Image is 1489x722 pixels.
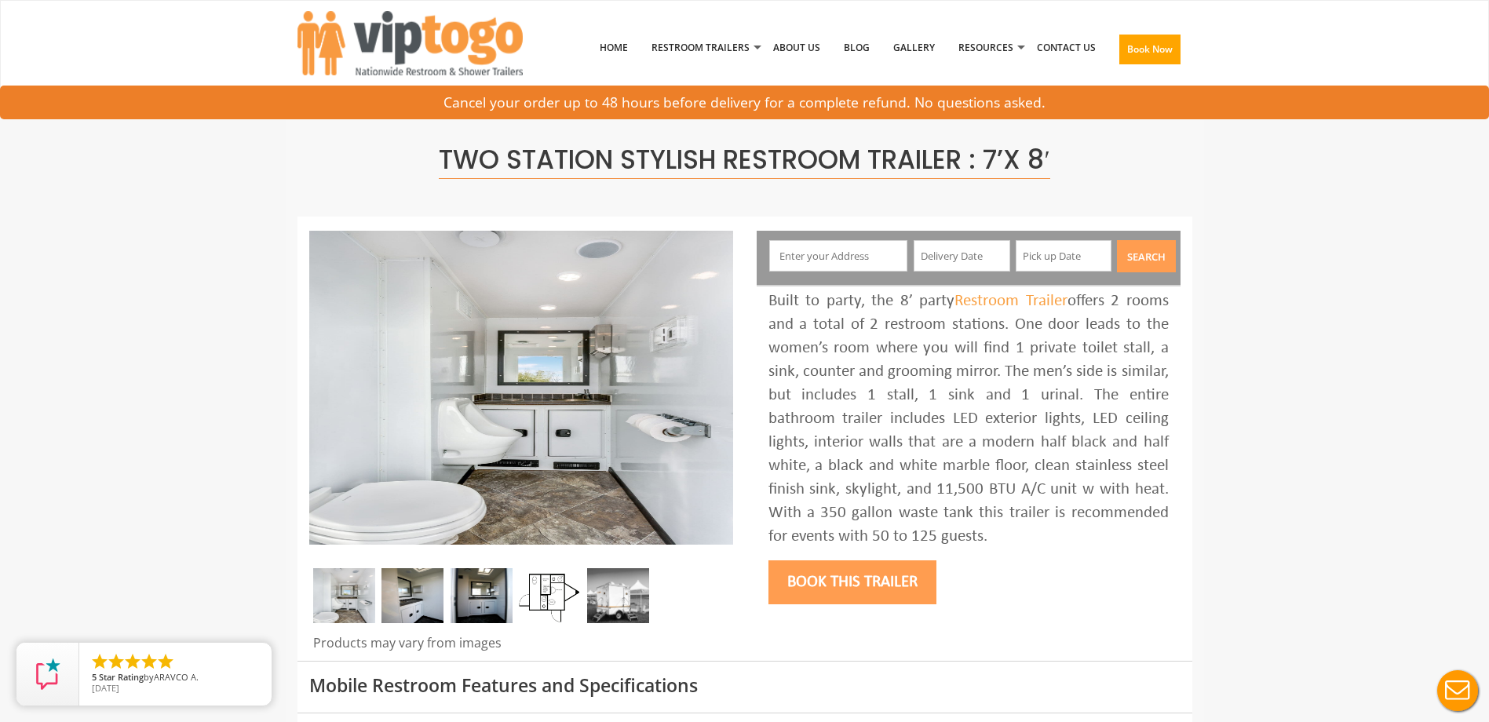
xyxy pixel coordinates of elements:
[947,7,1025,89] a: Resources
[1025,7,1108,89] a: Contact Us
[309,676,1181,695] h3: Mobile Restroom Features and Specifications
[107,652,126,671] li: 
[123,652,142,671] li: 
[309,634,733,661] div: Products may vary from images
[381,568,443,623] img: DSC_0016_email
[92,682,119,694] span: [DATE]
[140,652,159,671] li: 
[519,568,581,623] img: Floor Plan of 2 station Mini restroom with sink and toilet
[90,652,109,671] li: 
[769,240,907,272] input: Enter your Address
[1117,240,1176,272] button: Search
[587,568,649,623] img: A mini restroom trailer with two separate stations and separate doors for males and females
[309,231,733,545] img: A mini restroom trailer with two separate stations and separate doors for males and females
[1119,35,1181,64] button: Book Now
[439,141,1049,179] span: Two Station Stylish Restroom Trailer : 7’x 8′
[761,7,832,89] a: About Us
[588,7,640,89] a: Home
[92,671,97,683] span: 5
[92,673,259,684] span: by
[156,652,175,671] li: 
[297,11,523,75] img: VIPTOGO
[1108,7,1192,98] a: Book Now
[768,560,936,604] button: Book this trailer
[313,568,375,623] img: Inside of complete restroom with a stall, a urinal, tissue holders, cabinets and mirror
[99,671,144,683] span: Star Rating
[914,240,1010,272] input: Delivery Date
[640,7,761,89] a: Restroom Trailers
[832,7,881,89] a: Blog
[954,293,1067,309] a: Restroom Trailer
[32,658,64,690] img: Review Rating
[881,7,947,89] a: Gallery
[768,290,1169,549] div: Built to party, the 8’ party offers 2 rooms and a total of 2 restroom stations. One door leads to...
[451,568,513,623] img: DSC_0004_email
[154,671,199,683] span: ARAVCO A.
[1016,240,1112,272] input: Pick up Date
[1426,659,1489,722] button: Live Chat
